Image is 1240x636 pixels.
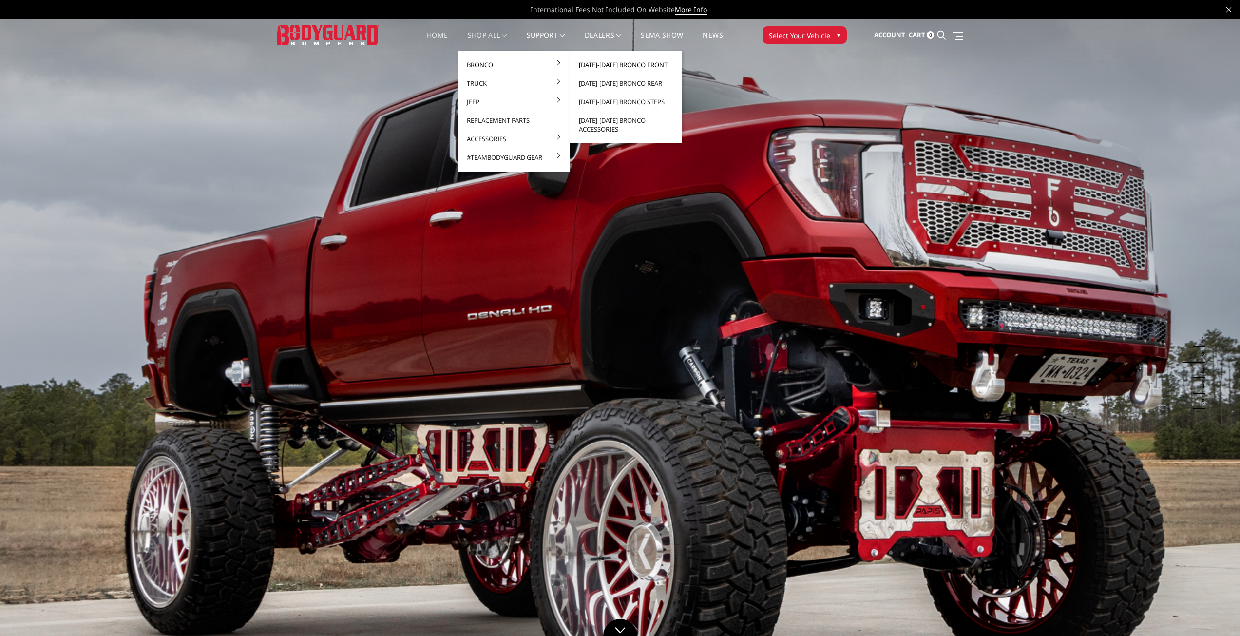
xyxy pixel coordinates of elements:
[462,130,566,148] a: Accessories
[1195,347,1205,363] button: 2 of 5
[585,32,622,51] a: Dealers
[468,32,507,51] a: shop all
[603,619,637,636] a: Click to Down
[462,148,566,167] a: #TeamBodyguard Gear
[527,32,565,51] a: Support
[769,30,830,40] span: Select Your Vehicle
[462,74,566,93] a: Truck
[874,30,905,39] span: Account
[462,93,566,111] a: Jeep
[641,32,683,51] a: SEMA Show
[574,56,678,74] a: [DATE]-[DATE] Bronco Front
[874,22,905,48] a: Account
[462,56,566,74] a: Bronco
[462,111,566,130] a: Replacement Parts
[675,5,707,15] a: More Info
[1195,331,1205,347] button: 1 of 5
[703,32,723,51] a: News
[1195,363,1205,378] button: 3 of 5
[277,25,379,45] img: BODYGUARD BUMPERS
[427,32,448,51] a: Home
[837,30,840,40] span: ▾
[927,31,934,39] span: 0
[909,30,925,39] span: Cart
[909,22,934,48] a: Cart 0
[574,74,678,93] a: [DATE]-[DATE] Bronco Rear
[574,111,678,138] a: [DATE]-[DATE] Bronco Accessories
[574,93,678,111] a: [DATE]-[DATE] Bronco Steps
[1195,378,1205,394] button: 4 of 5
[1191,589,1240,636] iframe: Chat Widget
[1195,394,1205,409] button: 5 of 5
[763,26,847,44] button: Select Your Vehicle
